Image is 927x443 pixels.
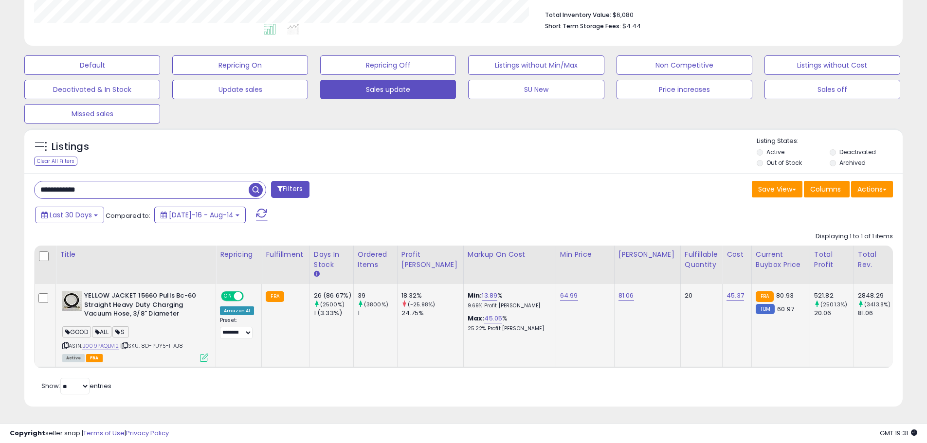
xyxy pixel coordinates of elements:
[82,342,119,350] a: B009PAQLM2
[622,21,641,31] span: $4.44
[545,22,621,30] b: Short Term Storage Fees:
[60,249,212,260] div: Title
[814,249,850,270] div: Total Profit
[401,309,463,318] div: 24.75%
[112,326,129,337] span: S
[617,80,752,99] button: Price increases
[358,249,393,270] div: Ordered Items
[24,80,160,99] button: Deactivated & In Stock
[266,249,305,260] div: Fulfillment
[120,342,183,350] span: | SKU: 8D-PUY5-HAJ8
[756,304,775,314] small: FBM
[776,291,794,300] span: 80.93
[468,302,548,309] p: 9.69% Profit [PERSON_NAME]
[685,291,715,300] div: 20
[314,291,353,300] div: 26 (86.67%)
[468,314,548,332] div: %
[106,211,150,220] span: Compared to:
[222,292,234,301] span: ON
[10,429,169,438] div: seller snap | |
[618,249,676,260] div: [PERSON_NAME]
[271,181,309,198] button: Filters
[839,148,876,156] label: Deactivated
[50,210,92,220] span: Last 30 Days
[727,291,744,301] a: 45.37
[242,292,258,301] span: OFF
[545,11,611,19] b: Total Inventory Value:
[358,309,397,318] div: 1
[364,301,388,308] small: (3800%)
[482,291,497,301] a: 13.89
[468,314,485,323] b: Max:
[764,55,900,75] button: Listings without Cost
[220,317,254,339] div: Preset:
[52,140,89,154] h5: Listings
[468,291,548,309] div: %
[266,291,284,302] small: FBA
[408,301,435,308] small: (-25.98%)
[560,291,578,301] a: 64.99
[320,80,456,99] button: Sales update
[756,291,774,302] small: FBA
[172,55,308,75] button: Repricing On
[172,80,308,99] button: Update sales
[320,301,345,308] small: (2500%)
[220,249,257,260] div: Repricing
[804,181,850,197] button: Columns
[685,249,718,270] div: Fulfillable Quantity
[468,80,604,99] button: SU New
[777,304,794,314] span: 60.97
[314,249,349,270] div: Days In Stock
[864,301,891,308] small: (3413.8%)
[463,246,556,284] th: The percentage added to the cost of goods (COGS) that forms the calculator for Min & Max prices.
[752,181,802,197] button: Save View
[320,55,456,75] button: Repricing Off
[84,291,202,321] b: YELLOW JACKET 15660 Pulls Bc-60 Straight Heavy Duty Charging Vacuum Hose, 3/8" Diameter
[41,381,111,390] span: Show: entries
[814,309,854,318] div: 20.06
[314,309,353,318] div: 1 (3.33%)
[816,232,893,241] div: Displaying 1 to 1 of 1 items
[766,159,802,167] label: Out of Stock
[617,55,752,75] button: Non Competitive
[839,159,866,167] label: Archived
[757,137,903,146] p: Listing States:
[858,291,897,300] div: 2848.29
[401,291,463,300] div: 18.32%
[814,291,854,300] div: 521.82
[83,428,125,438] a: Terms of Use
[126,428,169,438] a: Privacy Policy
[220,306,254,315] div: Amazon AI
[314,270,320,279] small: Days In Stock.
[618,291,634,301] a: 81.06
[169,210,234,220] span: [DATE]-16 - Aug-14
[24,104,160,124] button: Missed sales
[810,184,841,194] span: Columns
[62,354,85,362] span: All listings currently available for purchase on Amazon
[858,249,893,270] div: Total Rev.
[86,354,103,362] span: FBA
[820,301,847,308] small: (2501.3%)
[92,326,112,337] span: ALL
[851,181,893,197] button: Actions
[62,291,82,311] img: 41wuRk0BM6L._SL40_.jpg
[468,291,482,300] b: Min:
[35,207,104,223] button: Last 30 Days
[468,325,548,332] p: 25.22% Profit [PERSON_NAME]
[727,249,747,260] div: Cost
[154,207,246,223] button: [DATE]-16 - Aug-14
[880,428,917,438] span: 2025-09-14 19:31 GMT
[62,326,91,337] span: GOOD
[10,428,45,438] strong: Copyright
[401,249,459,270] div: Profit [PERSON_NAME]
[545,8,886,20] li: $6,080
[764,80,900,99] button: Sales off
[34,157,77,166] div: Clear All Filters
[468,55,604,75] button: Listings without Min/Max
[766,148,784,156] label: Active
[560,249,610,260] div: Min Price
[858,309,897,318] div: 81.06
[756,249,806,270] div: Current Buybox Price
[62,291,208,361] div: ASIN:
[468,249,552,260] div: Markup on Cost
